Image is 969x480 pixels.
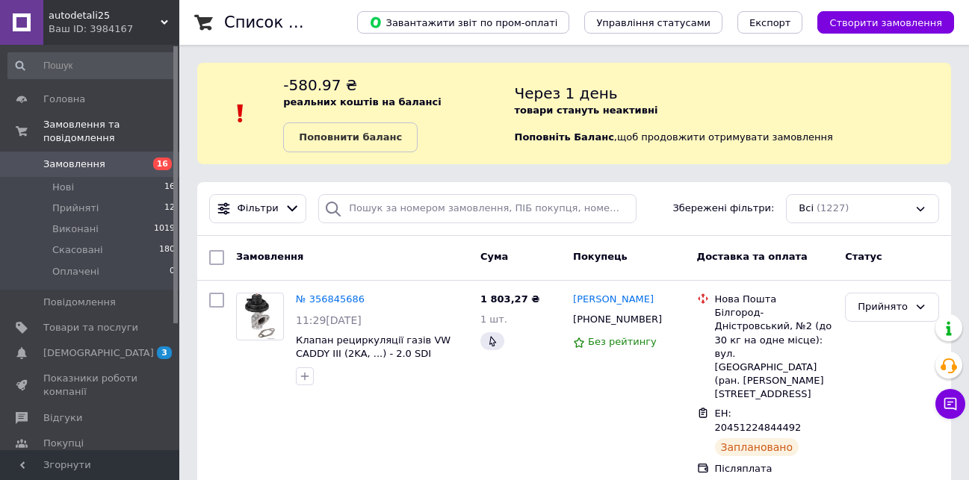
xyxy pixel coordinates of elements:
[817,11,954,34] button: Створити замовлення
[52,222,99,236] span: Виконані
[515,75,951,152] div: , щоб продовжити отримувати замовлення
[573,293,654,307] a: [PERSON_NAME]
[52,181,74,194] span: Нові
[935,389,965,419] button: Чат з покупцем
[238,202,279,216] span: Фільтри
[52,265,99,278] span: Оплачені
[515,105,658,116] b: товари стануть неактивні
[829,17,942,28] span: Створити замовлення
[43,372,138,399] span: Показники роботи компанії
[369,16,557,29] span: Завантажити звіт по пром-оплаті
[715,306,834,401] div: Білгород-Дністровський, №2 (до 30 кг на одне місце): вул. [GEOGRAPHIC_DATA] (ран. [PERSON_NAME][S...
[52,202,99,215] span: Прийняті
[515,131,614,143] b: Поповніть Баланс
[296,334,451,373] a: Клапан рециркуляції газів VW CADDY III (2KA, ...) - 2.0 SDI (2004.03 - 2015.05)
[296,293,365,305] a: № 356845686
[584,11,722,34] button: Управління статусами
[357,11,569,34] button: Завантажити звіт по пром-оплаті
[43,411,82,425] span: Відгуки
[858,299,908,315] div: Прийнято
[43,93,85,106] span: Головна
[43,346,154,360] span: [DEMOGRAPHIC_DATA]
[159,243,175,257] span: 180
[283,76,357,94] span: -580.97 ₴
[480,293,539,305] span: 1 803,27 ₴
[749,17,791,28] span: Експорт
[817,202,849,213] span: (1227)
[236,293,284,340] a: Фото товару
[588,336,657,347] span: Без рейтингу
[283,96,442,107] b: реальних коштів на балансі
[480,314,507,325] span: 1 шт.
[283,122,418,152] a: Поповнити баланс
[236,251,303,262] span: Замовлення
[318,194,636,223] input: Пошук за номером замовлення, ПІБ покупця, номером телефону, Email, номером накладної
[737,11,803,34] button: Експорт
[52,243,103,257] span: Скасовані
[799,202,814,216] span: Всі
[573,314,662,325] span: [PHONE_NUMBER]
[715,293,834,306] div: Нова Пошта
[245,293,276,340] img: Фото товару
[296,314,362,326] span: 11:29[DATE]
[515,84,618,102] span: Через 1 день
[573,251,628,262] span: Покупець
[596,17,711,28] span: Управління статусами
[299,131,402,143] b: Поповнити баланс
[164,181,175,194] span: 16
[43,158,105,171] span: Замовлення
[715,408,802,433] span: ЕН: 20451224844492
[153,158,172,170] span: 16
[170,265,175,278] span: 0
[164,202,175,215] span: 12
[802,16,954,28] a: Створити замовлення
[715,462,834,476] div: Післяплата
[43,321,138,334] span: Товари та послуги
[154,222,175,236] span: 1019
[43,437,84,450] span: Покупці
[49,9,161,22] span: autodetali25
[43,118,179,145] span: Замовлення та повідомлення
[49,22,179,36] div: Ваш ID: 3984167
[43,296,116,309] span: Повідомлення
[157,346,172,359] span: 3
[229,102,252,125] img: :exclamation:
[224,13,376,31] h1: Список замовлень
[480,251,508,262] span: Cума
[672,202,774,216] span: Збережені фільтри:
[845,251,882,262] span: Статус
[715,438,799,456] div: Заплановано
[7,52,176,79] input: Пошук
[697,251,808,262] span: Доставка та оплата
